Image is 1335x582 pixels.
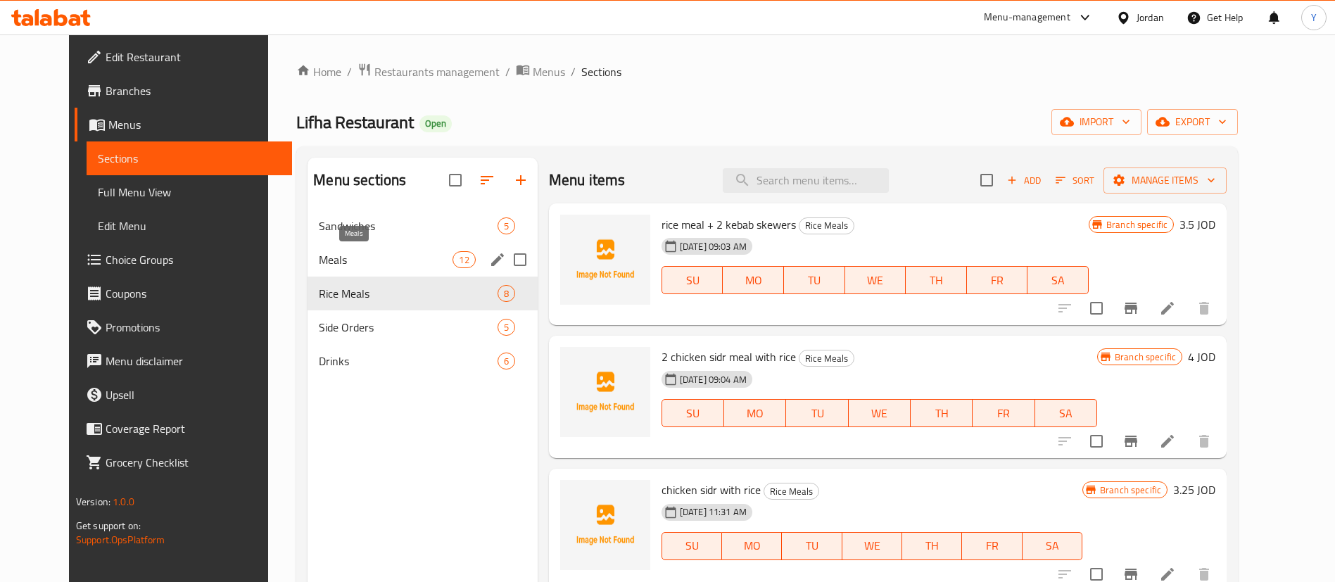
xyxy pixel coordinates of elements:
[98,150,281,167] span: Sections
[1103,167,1227,194] button: Manage items
[1137,10,1164,25] div: Jordan
[498,319,515,336] div: items
[106,49,281,65] span: Edit Restaurant
[662,346,796,367] span: 2 chicken sidr meal with rice
[319,353,497,369] span: Drinks
[723,266,784,294] button: MO
[728,536,776,556] span: MO
[505,63,510,80] li: /
[668,403,719,424] span: SU
[571,63,576,80] li: /
[1311,10,1317,25] span: Y
[347,63,352,80] li: /
[662,479,761,500] span: chicken sidr with rice
[308,310,537,344] div: Side Orders5
[498,220,514,233] span: 5
[76,531,165,549] a: Support.OpsPlatform
[106,353,281,369] span: Menu disclaimer
[498,321,514,334] span: 5
[560,347,650,437] img: 2 chicken sidr meal with rice
[1187,424,1221,458] button: delete
[723,168,889,193] input: search
[662,214,796,235] span: rice meal + 2 kebab skewers
[1159,300,1176,317] a: Edit menu item
[470,163,504,197] span: Sort sections
[973,270,1023,291] span: FR
[1188,347,1215,367] h6: 4 JOD
[98,217,281,234] span: Edit Menu
[662,532,722,560] button: SU
[75,445,292,479] a: Grocery Checklist
[1041,403,1092,424] span: SA
[973,399,1035,427] button: FR
[319,217,497,234] span: Sandwiches
[1001,170,1046,191] span: Add item
[1056,172,1094,189] span: Sort
[1179,215,1215,234] h6: 3.5 JOD
[728,270,778,291] span: MO
[799,217,854,234] span: Rice Meals
[98,184,281,201] span: Full Menu View
[108,116,281,133] span: Menus
[296,106,414,138] span: Lifha Restaurant
[106,251,281,268] span: Choice Groups
[319,285,497,302] span: Rice Meals
[487,249,508,270] button: edit
[662,399,724,427] button: SU
[984,9,1070,26] div: Menu-management
[799,350,854,367] div: Rice Meals
[296,63,341,80] a: Home
[419,118,452,129] span: Open
[106,386,281,403] span: Upsell
[76,517,141,535] span: Get support on:
[87,141,292,175] a: Sections
[962,532,1022,560] button: FR
[498,217,515,234] div: items
[549,170,626,191] h2: Menu items
[967,266,1028,294] button: FR
[516,63,565,81] a: Menus
[533,63,565,80] span: Menus
[845,266,906,294] button: WE
[799,217,854,234] div: Rice Meals
[902,532,962,560] button: TH
[313,170,406,191] h2: Menu sections
[75,412,292,445] a: Coverage Report
[674,373,752,386] span: [DATE] 09:04 AM
[730,403,780,424] span: MO
[1101,218,1173,232] span: Branch specific
[1147,109,1238,135] button: export
[87,175,292,209] a: Full Menu View
[1114,291,1148,325] button: Branch-specific-item
[308,344,537,378] div: Drinks6
[1094,483,1167,497] span: Branch specific
[296,63,1238,81] nav: breadcrumb
[1063,113,1130,131] span: import
[106,285,281,302] span: Coupons
[75,277,292,310] a: Coupons
[851,270,901,291] span: WE
[75,310,292,344] a: Promotions
[581,63,621,80] span: Sections
[308,277,537,310] div: Rice Meals8
[1115,172,1215,189] span: Manage items
[782,532,842,560] button: TU
[1033,270,1083,291] span: SA
[674,240,752,253] span: [DATE] 09:03 AM
[854,403,905,424] span: WE
[75,344,292,378] a: Menu disclaimer
[308,209,537,243] div: Sandwiches5
[106,420,281,437] span: Coverage Report
[724,399,786,427] button: MO
[1158,113,1227,131] span: export
[308,203,537,384] nav: Menu sections
[972,165,1001,195] span: Select section
[319,319,497,336] div: Side Orders
[113,493,134,511] span: 1.0.0
[792,403,842,424] span: TU
[911,399,973,427] button: TH
[374,63,500,80] span: Restaurants management
[842,532,902,560] button: WE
